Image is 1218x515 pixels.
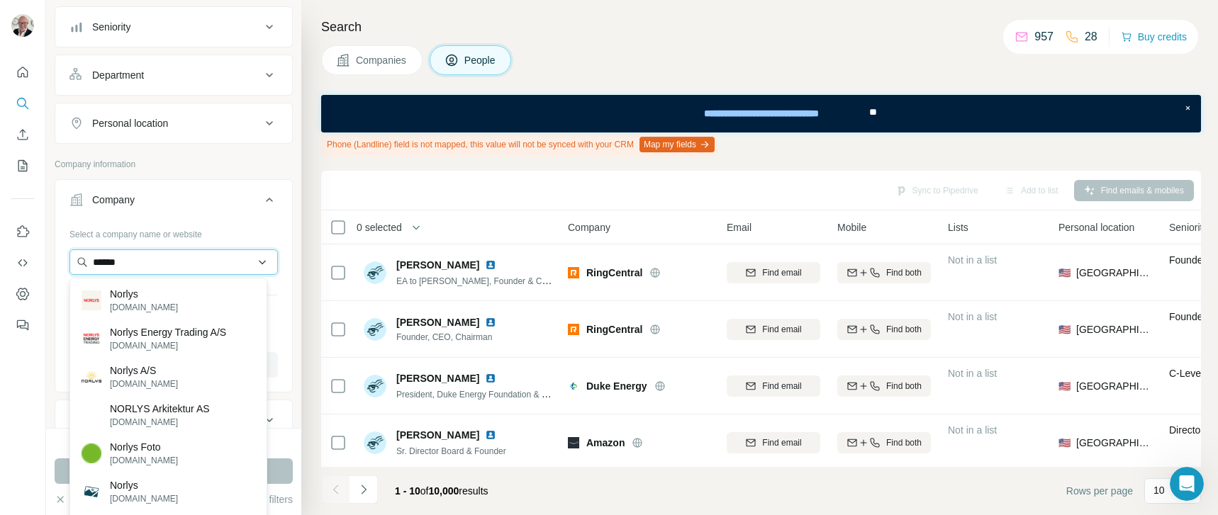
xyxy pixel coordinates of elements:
[110,492,178,505] p: [DOMAIN_NAME]
[40,8,63,30] img: Profile image for FinAI
[886,380,922,392] span: Find both
[762,436,801,449] span: Find email
[1058,322,1071,336] span: 🇺🇸
[110,301,178,314] p: [DOMAIN_NAME]
[82,405,101,425] img: NORLYS Arkitektur AS
[396,428,479,442] span: [PERSON_NAME]
[568,220,610,234] span: Company
[23,55,221,83] div: For the credit refill as you're on the Pro subscription Monthly plan:
[82,290,101,310] img: Norlys
[110,402,210,416] p: NORLYS Arkitektur AS
[762,380,801,392] span: Find email
[11,91,34,116] button: Search
[364,431,386,454] img: Avatar
[1076,266,1152,280] span: [GEOGRAPHIC_DATA]
[110,378,178,390] p: [DOMAIN_NAME]
[356,53,408,67] span: Companies
[82,482,101,502] img: Norlys
[321,17,1201,37] h4: Search
[948,254,997,266] span: Not in a list
[396,315,479,329] span: [PERSON_NAME]
[727,220,752,234] span: Email
[249,6,274,31] div: Close
[11,219,34,244] button: Use Surfe on LinkedIn
[55,492,95,506] button: Clear
[11,5,233,224] div: I hope you're doing well.For the credit refill as you're on the Pro subscription Monthly plan:100...
[110,287,178,301] p: Norlys
[396,388,652,400] span: President, Duke Energy Foundation & Managing Director, DukePAC
[886,436,922,449] span: Find both
[321,132,717,157] div: Phone (Landline) field is not mapped, this value will not be synced with your CRM
[485,259,496,271] img: LinkedIn logo
[639,137,715,152] button: Map my fields
[1153,483,1165,497] p: 10
[1076,379,1152,393] span: [GEOGRAPHIC_DATA]
[485,317,496,328] img: LinkedIn logo
[837,432,931,453] button: Find both
[110,440,178,454] p: Norlys Foto
[82,367,101,387] img: Norlys A/S
[420,485,429,497] span: of
[92,116,168,130] div: Personal location
[396,331,502,344] span: Founder, CEO, Chairman
[837,262,931,283] button: Find both
[92,20,130,34] div: Seniority
[55,106,292,140] button: Personal location
[364,375,386,397] img: Avatar
[55,58,292,92] button: Department
[586,322,642,336] span: RingCentral
[1066,484,1133,498] span: Rows per page
[23,125,221,180] div: Regarding the company search can you please try searching with the website URL? This should appea...
[886,266,922,279] span: Find both
[11,153,34,179] button: My lists
[948,311,997,322] span: Not in a list
[11,122,34,147] button: Enrich CSV
[110,416,210,429] p: [DOMAIN_NAME]
[464,53,497,67] span: People
[45,394,56,405] button: Emoji picker
[92,193,135,207] div: Company
[222,6,249,33] button: Home
[1170,467,1204,501] iframe: Intercom live chat
[395,485,488,497] span: results
[11,5,272,235] div: Christian says…
[1076,322,1152,336] span: [GEOGRAPHIC_DATA]
[837,220,866,234] span: Mobile
[11,235,272,254] div: [DATE]
[82,443,101,463] img: Norlys Foto
[11,312,34,338] button: Feedback
[727,375,820,397] button: Find email
[110,363,178,378] p: Norlys A/S
[395,485,420,497] span: 1 - 10
[429,485,459,497] span: 10,000
[1034,28,1054,45] p: 957
[23,187,221,201] div: Best,
[762,323,801,336] span: Find email
[364,318,386,341] img: Avatar
[837,375,931,397] button: Find both
[396,371,479,385] span: [PERSON_NAME]
[23,90,221,104] div: 1000 Email Credits
[55,403,292,437] button: Industry
[110,339,226,352] p: [DOMAIN_NAME]
[357,220,402,234] span: 0 selected
[23,103,221,118] div: 100 Mobile credits 🤝
[11,254,233,501] div: Hi[PERSON_NAME][EMAIL_ADDRESS][DOMAIN_NAME],I hope you're doing well!I just wanted to check in on...
[11,250,34,276] button: Use Surfe API
[9,6,36,33] button: go back
[837,319,931,340] button: Find both
[69,7,97,18] h1: FinAI
[23,264,206,289] a: [PERSON_NAME][EMAIL_ADDRESS][DOMAIN_NAME]
[886,323,922,336] span: Find both
[1058,436,1071,450] span: 🇺🇸
[23,263,221,290] div: Hi ,
[321,95,1201,132] iframe: Banner
[55,183,292,222] button: Company
[12,364,272,388] textarea: Message…
[22,394,33,405] button: Upload attachment
[243,388,266,411] button: Send a message…
[727,319,820,340] button: Find email
[1058,266,1071,280] span: 🇺🇸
